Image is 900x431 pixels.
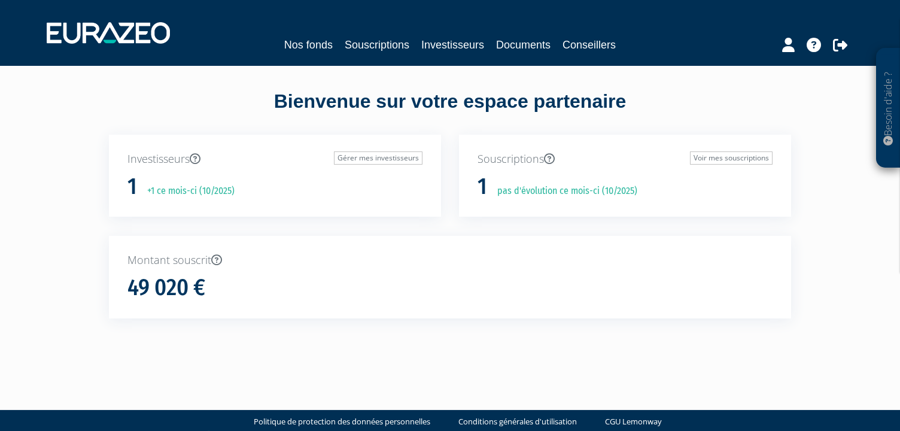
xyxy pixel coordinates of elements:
[421,37,484,53] a: Investisseurs
[489,184,637,198] p: pas d'évolution ce mois-ci (10/2025)
[605,416,662,427] a: CGU Lemonway
[127,151,422,167] p: Investisseurs
[562,37,616,53] a: Conseillers
[284,37,333,53] a: Nos fonds
[139,184,235,198] p: +1 ce mois-ci (10/2025)
[127,275,205,301] h1: 49 020 €
[458,416,577,427] a: Conditions générales d'utilisation
[345,37,409,53] a: Souscriptions
[478,151,773,167] p: Souscriptions
[478,174,487,199] h1: 1
[100,88,800,135] div: Bienvenue sur votre espace partenaire
[254,416,430,427] a: Politique de protection des données personnelles
[47,22,170,44] img: 1732889491-logotype_eurazeo_blanc_rvb.png
[334,151,422,165] a: Gérer mes investisseurs
[127,253,773,268] p: Montant souscrit
[127,174,137,199] h1: 1
[496,37,551,53] a: Documents
[881,54,895,162] p: Besoin d'aide ?
[690,151,773,165] a: Voir mes souscriptions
